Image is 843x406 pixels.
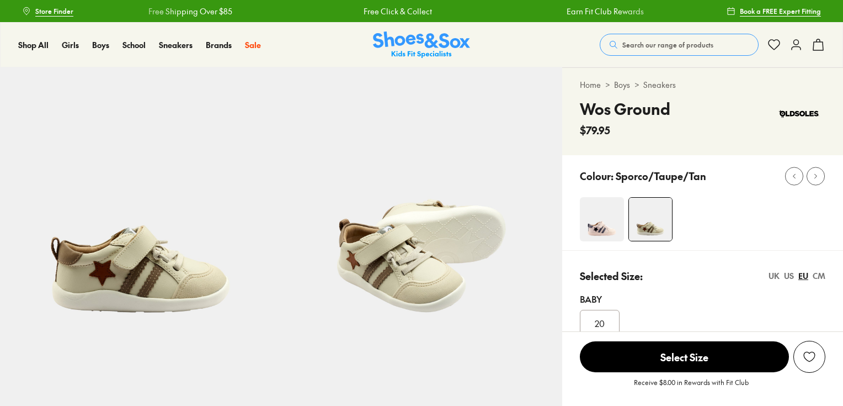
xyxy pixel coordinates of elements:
[784,270,794,282] div: US
[622,40,713,50] span: Search our range of products
[122,39,146,51] a: School
[92,39,109,50] span: Boys
[281,67,562,349] img: 5-557442_1
[22,1,73,21] a: Store Finder
[206,39,232,51] a: Brands
[580,341,789,372] span: Select Size
[361,6,430,17] a: Free Click & Collect
[769,270,780,282] div: UK
[634,377,749,397] p: Receive $8.00 in Rewards with Fit Club
[813,270,825,282] div: CM
[727,1,821,21] a: Book a FREE Expert Fitting
[580,197,624,241] img: 4-527695_1
[580,123,610,138] span: $79.95
[206,39,232,50] span: Brands
[35,6,73,16] span: Store Finder
[643,79,676,91] a: Sneakers
[580,168,613,183] p: Colour:
[564,6,642,17] a: Earn Fit Club Rewards
[600,34,759,56] button: Search our range of products
[580,79,601,91] a: Home
[159,39,193,51] a: Sneakers
[580,97,670,120] h4: Wos Ground
[580,341,789,373] button: Select Size
[122,39,146,50] span: School
[740,6,821,16] span: Book a FREE Expert Fitting
[373,31,470,59] img: SNS_Logo_Responsive.svg
[18,39,49,51] a: Shop All
[245,39,261,50] span: Sale
[146,6,230,17] a: Free Shipping Over $85
[580,292,825,305] div: Baby
[62,39,79,51] a: Girls
[18,39,49,50] span: Shop All
[245,39,261,51] a: Sale
[62,39,79,50] span: Girls
[772,97,825,130] img: Vendor logo
[580,268,643,283] p: Selected Size:
[616,168,706,183] p: Sporco/Taupe/Tan
[92,39,109,51] a: Boys
[580,79,825,91] div: > >
[798,270,808,282] div: EU
[793,341,825,373] button: Add to Wishlist
[614,79,630,91] a: Boys
[629,198,672,241] img: 4-557441_1
[159,39,193,50] span: Sneakers
[373,31,470,59] a: Shoes & Sox
[595,317,605,330] span: 20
